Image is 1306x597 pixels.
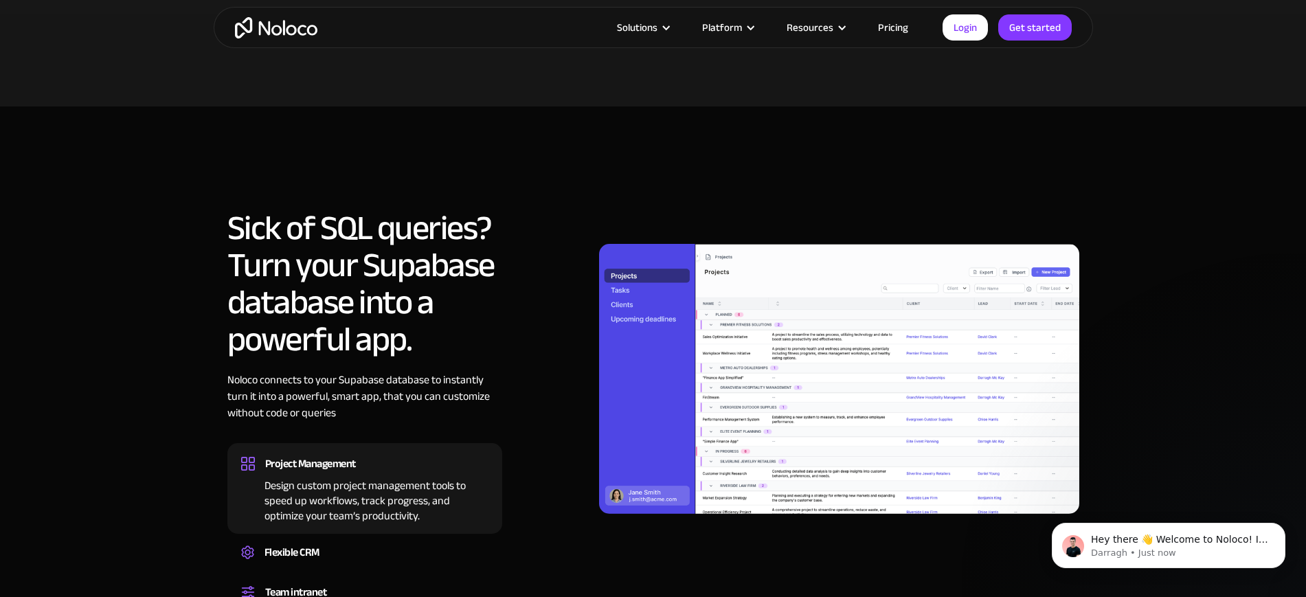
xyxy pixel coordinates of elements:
[702,19,742,36] div: Platform
[265,453,356,474] div: Project Management
[787,19,833,36] div: Resources
[241,474,488,523] div: Design custom project management tools to speed up workflows, track progress, and optimize your t...
[998,14,1072,41] a: Get started
[235,17,317,38] a: home
[1031,494,1306,590] iframe: Intercom notifications message
[600,19,685,36] div: Solutions
[241,563,488,567] div: Create a custom CRM that you can adapt to your business’s needs, centralize your workflows, and m...
[264,542,319,563] div: Flexible CRM
[617,19,657,36] div: Solutions
[943,14,988,41] a: Login
[685,19,769,36] div: Platform
[227,372,502,442] div: Noloco connects to your Supabase database to instantly turn it into a powerful, smart app, that y...
[861,19,925,36] a: Pricing
[769,19,861,36] div: Resources
[227,210,502,358] h2: Sick of SQL queries? Turn your Supabase database into a powerful app.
